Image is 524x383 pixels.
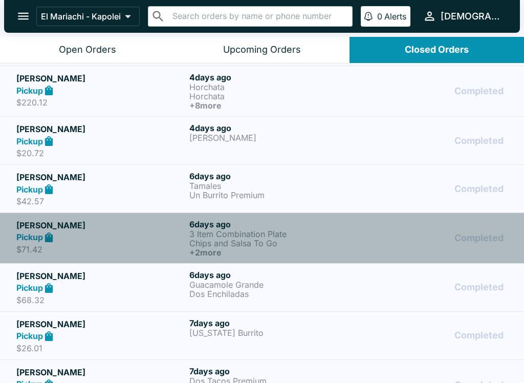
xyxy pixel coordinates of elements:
[16,318,185,330] h5: [PERSON_NAME]
[377,11,382,22] p: 0
[16,72,185,84] h5: [PERSON_NAME]
[16,148,185,158] p: $20.72
[16,196,185,206] p: $42.57
[189,239,358,248] p: Chips and Salsa To Go
[189,82,358,92] p: Horchata
[189,72,231,82] span: 4 days ago
[16,86,43,96] strong: Pickup
[16,331,43,341] strong: Pickup
[189,318,230,328] span: 7 days ago
[16,343,185,353] p: $26.01
[189,219,231,229] span: 6 days ago
[16,270,185,282] h5: [PERSON_NAME]
[169,9,348,24] input: Search orders by name or phone number
[189,289,358,299] p: Dos Enchiladas
[189,171,231,181] span: 6 days ago
[16,219,185,231] h5: [PERSON_NAME]
[16,283,43,293] strong: Pickup
[223,44,301,56] div: Upcoming Orders
[41,11,121,22] p: El Mariachi - Kapolei
[16,232,43,242] strong: Pickup
[189,366,230,376] span: 7 days ago
[419,5,508,27] button: [DEMOGRAPHIC_DATA]
[384,11,406,22] p: Alerts
[189,133,358,142] p: [PERSON_NAME]
[16,244,185,254] p: $71.42
[189,123,231,133] span: 4 days ago
[189,181,358,190] p: Tamales
[36,7,140,26] button: El Mariachi - Kapolei
[16,123,185,135] h5: [PERSON_NAME]
[189,248,358,257] h6: + 2 more
[441,10,504,23] div: [DEMOGRAPHIC_DATA]
[59,44,116,56] div: Open Orders
[189,270,231,280] span: 6 days ago
[16,97,185,108] p: $220.12
[10,3,36,29] button: open drawer
[189,229,358,239] p: 3 Item Combination Plate
[189,190,358,200] p: Un Burrito Premium
[189,92,358,101] p: Horchata
[16,171,185,183] h5: [PERSON_NAME]
[16,366,185,378] h5: [PERSON_NAME]
[189,101,358,110] h6: + 8 more
[189,328,358,337] p: [US_STATE] Burrito
[405,44,469,56] div: Closed Orders
[16,136,43,146] strong: Pickup
[189,280,358,289] p: Guacamole Grande
[16,184,43,195] strong: Pickup
[16,295,185,305] p: $68.32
